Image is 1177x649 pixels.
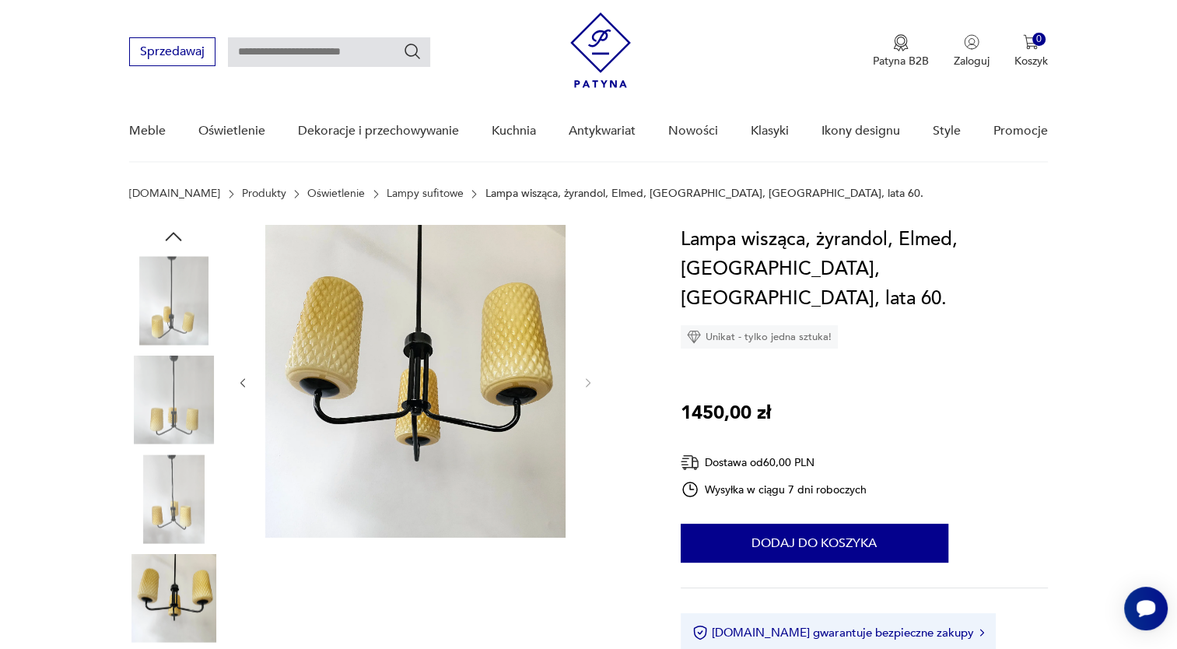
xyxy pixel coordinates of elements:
button: [DOMAIN_NAME] gwarantuje bezpieczne zakupy [692,625,984,640]
p: Koszyk [1014,54,1048,68]
p: Zaloguj [954,54,990,68]
a: [DOMAIN_NAME] [129,188,220,200]
img: Zdjęcie produktu Lampa wisząca, żyrandol, Elmed, Zabrze, Polska, lata 60. [129,356,218,444]
a: Nowości [668,101,718,161]
button: Szukaj [403,42,422,61]
div: 0 [1032,33,1046,46]
img: Ikonka użytkownika [964,34,979,50]
img: Zdjęcie produktu Lampa wisząca, żyrandol, Elmed, Zabrze, Polska, lata 60. [129,554,218,643]
a: Klasyki [751,101,789,161]
img: Ikona diamentu [687,330,701,344]
a: Produkty [242,188,286,200]
img: Zdjęcie produktu Lampa wisząca, żyrandol, Elmed, Zabrze, Polska, lata 60. [265,225,566,538]
a: Meble [129,101,166,161]
a: Lampy sufitowe [387,188,464,200]
img: Zdjęcie produktu Lampa wisząca, żyrandol, Elmed, Zabrze, Polska, lata 60. [129,256,218,345]
a: Antykwariat [569,101,636,161]
img: Zdjęcie produktu Lampa wisząca, żyrandol, Elmed, Zabrze, Polska, lata 60. [129,454,218,543]
div: Wysyłka w ciągu 7 dni roboczych [681,480,867,499]
div: Unikat - tylko jedna sztuka! [681,325,838,349]
button: Sprzedawaj [129,37,215,66]
a: Promocje [993,101,1048,161]
p: Patyna B2B [873,54,929,68]
img: Ikona certyfikatu [692,625,708,640]
img: Ikona koszyka [1023,34,1039,50]
iframe: Smartsupp widget button [1124,587,1168,630]
a: Sprzedawaj [129,47,215,58]
a: Ikona medaluPatyna B2B [873,34,929,68]
div: Dostawa od 60,00 PLN [681,453,867,472]
a: Dekoracje i przechowywanie [298,101,459,161]
a: Ikony designu [821,101,900,161]
a: Style [933,101,961,161]
h1: Lampa wisząca, żyrandol, Elmed, [GEOGRAPHIC_DATA], [GEOGRAPHIC_DATA], lata 60. [681,225,1048,314]
img: Ikona medalu [893,34,909,51]
button: Zaloguj [954,34,990,68]
button: Dodaj do koszyka [681,524,948,563]
button: 0Koszyk [1014,34,1048,68]
button: Patyna B2B [873,34,929,68]
img: Patyna - sklep z meblami i dekoracjami vintage [570,12,631,88]
a: Oświetlenie [307,188,365,200]
a: Oświetlenie [198,101,265,161]
p: Lampa wisząca, żyrandol, Elmed, [GEOGRAPHIC_DATA], [GEOGRAPHIC_DATA], lata 60. [485,188,923,200]
img: Ikona strzałki w prawo [979,629,984,637]
img: Ikona dostawy [681,453,699,472]
p: 1450,00 zł [681,398,771,428]
a: Kuchnia [492,101,536,161]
